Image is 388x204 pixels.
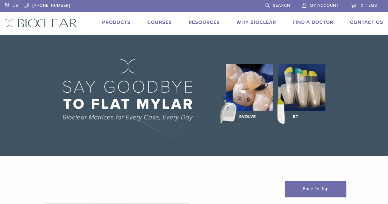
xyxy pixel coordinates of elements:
a: Back To Top [285,181,346,197]
a: Resources [189,19,220,25]
a: Products [102,19,131,25]
a: Why Bioclear [236,19,276,25]
a: Contact Us [350,19,383,25]
a: Courses [147,19,172,25]
span: 0 items [361,3,377,8]
img: Bioclear [5,19,77,28]
span: My Account [310,3,339,8]
span: Search [273,3,290,8]
a: Find A Doctor [293,19,333,25]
